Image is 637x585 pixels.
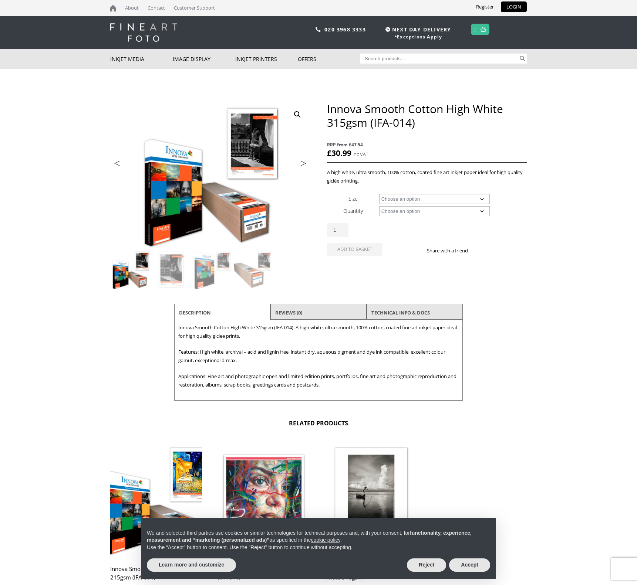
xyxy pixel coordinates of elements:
[471,1,499,12] a: Register
[327,102,527,129] h1: Innova Smooth Cotton High White 315gsm (IFA-014)
[218,442,310,557] img: Editions Photo Cotton Rag 315gsm (IFA-011)
[310,102,510,249] img: Innova Smooth Cotton High White 315gsm (IFA-014) - Image 2
[481,27,486,32] img: basket.svg
[147,558,236,572] button: Learn more and customize
[147,530,490,544] p: We and selected third parties use cookies or similar technologies for technical purposes and, wit...
[111,250,151,290] img: Innova Smooth Cotton High White 315gsm (IFA-014)
[110,49,173,69] a: Inkjet Media
[178,372,459,389] p: Applications: Fine art and photographic open and limited edition prints, portfolios, fine art and...
[178,323,459,340] p: Innova Smooth Cotton High White 315gsm (IFA-014). A high white, ultra smooth, 100% cotton, coated...
[110,102,310,249] img: Innova Smooth Cotton High White 315gsm (IFA-014)
[235,49,298,69] a: Inkjet Printers
[179,306,211,319] a: Description
[233,250,273,290] img: Innova Smooth Cotton High White 315gsm (IFA-014) - Image 4
[110,419,527,431] h2: Related products
[501,1,527,12] a: LOGIN
[324,26,366,33] a: 020 3968 3333
[291,108,304,121] a: View full-screen image gallery
[151,250,191,290] img: Innova Smooth Cotton High White 315gsm (IFA-014) - Image 2
[385,27,390,32] img: time.svg
[384,25,451,34] span: NEXT DAY DELIVERY
[192,250,232,290] img: Innova Smooth Cotton High White 315gsm (IFA-014) - Image 3
[397,34,442,40] a: Exceptions Apply
[298,49,360,69] a: Offers
[327,148,351,158] bdi: 30.99
[427,246,477,255] p: Share with a friend
[275,306,302,319] a: Reviews (0)
[311,537,340,543] a: cookie policy
[135,512,502,585] div: Notice
[326,442,417,557] img: Hahnemuhle Photo-Rag Bright White 310gsm
[178,348,459,365] p: Features: High white, archival – acid and lignin free, instant dry, aqueous pigment and dye ink c...
[360,54,519,64] input: Search products…
[518,54,527,64] button: Search
[110,442,202,557] img: Innova Smooth Cotton High White 215gsm (IFA-004)
[407,558,446,572] button: Reject
[147,544,490,551] p: Use the “Accept” button to consent. Use the “Reject” button to continue without accepting.
[327,148,331,158] span: £
[327,140,527,149] span: RRP from £47.54
[327,168,527,185] p: A high white, ultra smooth, 100% cotton, coated fine art inkjet paper ideal for high quality gicl...
[316,27,321,32] img: phone.svg
[327,223,348,237] input: Product quantity
[371,306,430,319] a: TECHNICAL INFO & DOCS
[473,24,477,35] a: 0
[173,49,235,69] a: Image Display
[147,530,472,543] strong: functionality, experience, measurement and “marketing (personalized ads)”
[343,207,363,214] label: Quantity
[348,195,358,202] label: Size
[327,243,382,256] button: Add to basket
[449,558,490,572] button: Accept
[110,23,177,42] img: logo-white.svg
